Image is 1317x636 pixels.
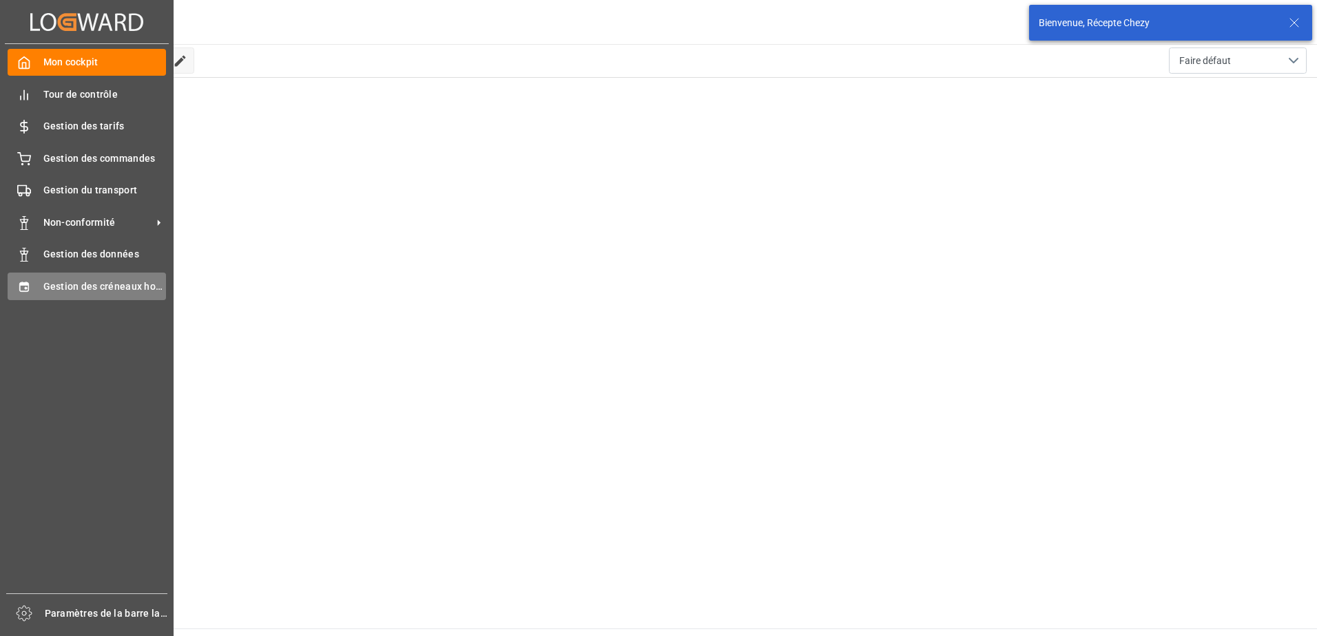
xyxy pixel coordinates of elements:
[43,215,152,230] span: Non-conformité
[43,247,167,262] span: Gestion des données
[8,177,166,204] a: Gestion du transport
[8,49,166,76] a: Mon cockpit
[1179,54,1231,68] span: Faire défaut
[1169,47,1307,74] button: Ouvrir le menu
[8,145,166,171] a: Gestion des commandes
[43,119,167,134] span: Gestion des tarifs
[8,241,166,268] a: Gestion des données
[45,606,168,621] span: Paramètres de la barre latérale
[43,55,167,70] span: Mon cockpit
[1039,16,1276,30] div: Bienvenue, Récepte Chezy
[43,87,167,102] span: Tour de contrôle
[8,273,166,299] a: Gestion des créneaux horaires
[43,151,167,166] span: Gestion des commandes
[43,279,167,294] span: Gestion des créneaux horaires
[43,183,167,198] span: Gestion du transport
[8,113,166,140] a: Gestion des tarifs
